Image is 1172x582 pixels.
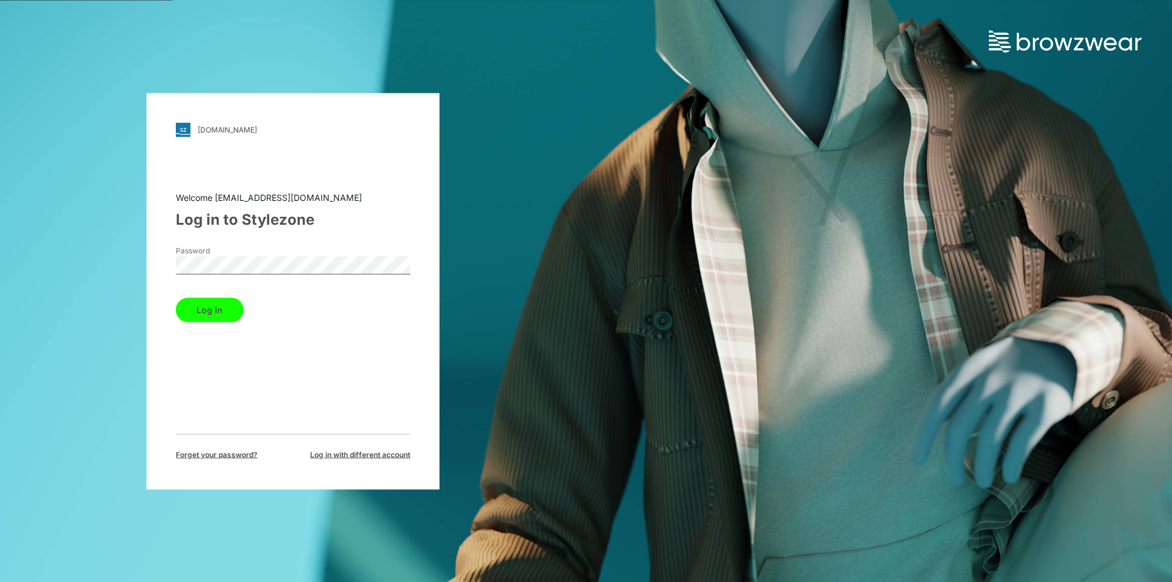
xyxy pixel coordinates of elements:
div: [DOMAIN_NAME] [198,125,257,134]
a: [DOMAIN_NAME] [176,122,410,137]
button: Log in [176,297,244,322]
span: Log in with different account [310,449,410,460]
div: Welcome [EMAIL_ADDRESS][DOMAIN_NAME] [176,191,410,203]
img: browzwear-logo.73288ffb.svg [989,31,1141,53]
img: svg+xml;base64,PHN2ZyB3aWR0aD0iMjgiIGhlaWdodD0iMjgiIHZpZXdCb3g9IjAgMCAyOCAyOCIgZmlsbD0ibm9uZSIgeG... [176,122,190,137]
span: Forget your password? [176,449,258,460]
div: Log in to Stylezone [176,208,410,230]
label: Password [176,245,261,256]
